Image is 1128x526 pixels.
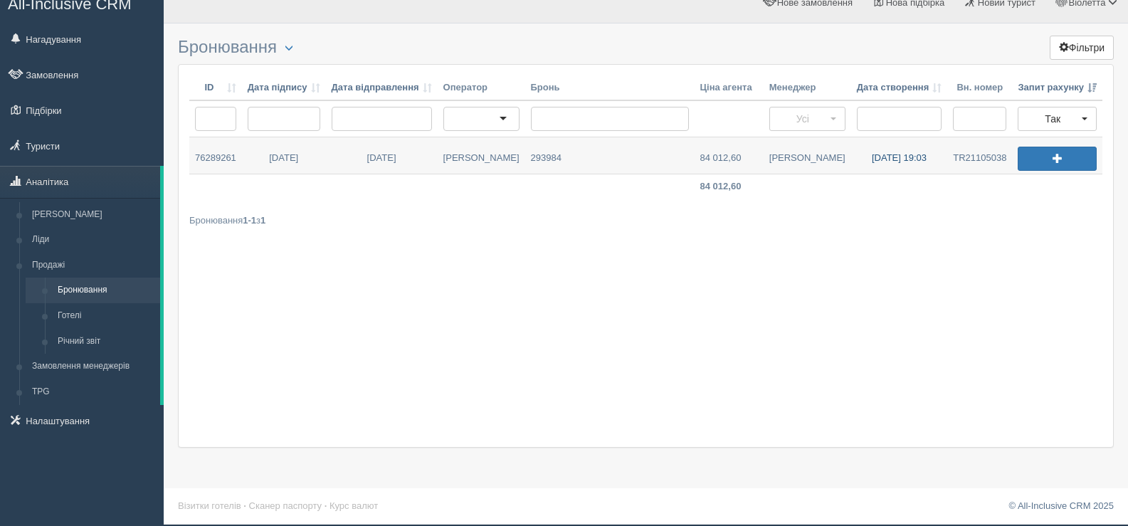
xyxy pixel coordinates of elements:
h3: Бронювання [178,38,1114,57]
th: Менеджер [764,75,851,101]
a: [PERSON_NAME] [438,137,525,174]
span: Так [1027,112,1078,126]
a: Ліди [26,227,160,253]
a: [PERSON_NAME] [26,202,160,228]
div: Бронювання з [189,214,1102,227]
b: 1 [260,215,265,226]
td: 84 012,60 [695,174,764,199]
a: Дата підпису [248,81,320,95]
a: [PERSON_NAME] [764,137,851,174]
a: [DATE] 19:03 [851,137,948,174]
a: [DATE] [242,137,326,174]
a: Сканер паспорту [249,500,322,511]
span: · [325,500,327,511]
a: 84 012,60 [695,137,764,174]
a: Бронювання [51,278,160,303]
a: Дата створення [857,81,942,95]
a: Візитки готелів [178,500,241,511]
b: 1-1 [243,215,256,226]
a: ID [195,81,236,95]
button: Усі [769,107,845,131]
button: Так [1018,107,1097,131]
a: Річний звіт [51,329,160,354]
a: TPG [26,379,160,405]
a: 76289261 [189,137,242,174]
th: Ціна агента [695,75,764,101]
span: · [243,500,246,511]
a: Продажі [26,253,160,278]
th: Бронь [525,75,695,101]
button: Фільтри [1050,36,1114,60]
a: Замовлення менеджерів [26,354,160,379]
span: Усі [779,112,827,126]
a: [DATE] [326,137,438,174]
a: Запит рахунку [1018,81,1097,95]
a: 293984 [525,137,695,174]
a: Готелі [51,303,160,329]
a: © All-Inclusive CRM 2025 [1008,500,1114,511]
th: Оператор [438,75,525,101]
a: TR21105038 [947,137,1012,174]
th: Вн. номер [947,75,1012,101]
a: Курс валют [330,500,378,511]
a: Дата відправлення [332,81,432,95]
